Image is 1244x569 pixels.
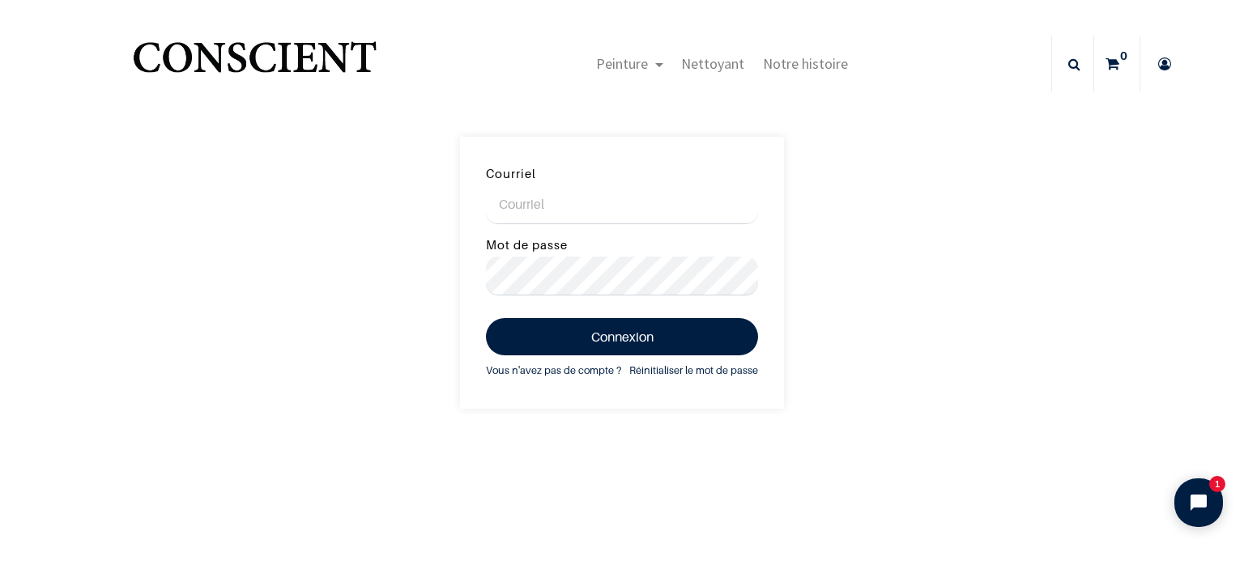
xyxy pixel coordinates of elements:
[1094,36,1140,92] a: 0
[681,54,744,73] span: Nettoyant
[486,163,536,185] label: Courriel
[1116,48,1131,64] sup: 0
[596,54,648,73] span: Peinture
[486,318,758,355] button: Connexion
[587,36,672,92] a: Peinture
[486,362,621,380] a: Vous n'avez pas de compte ?
[763,54,848,73] span: Notre histoire
[629,362,758,380] a: Réinitialiser le mot de passe
[486,235,568,256] label: Mot de passe
[130,32,380,96] a: Logo of Conscient
[1161,465,1237,541] iframe: Tidio Chat
[130,32,380,96] img: Conscient
[486,185,758,224] input: Courriel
